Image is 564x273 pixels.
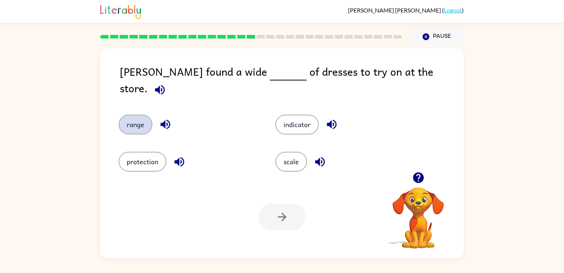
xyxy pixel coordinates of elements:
img: Literably [100,3,141,19]
a: Logout [444,7,462,14]
video: Your browser must support playing .mp4 files to use Literably. Please try using another browser. [382,176,455,249]
button: scale [275,152,307,172]
div: ( ) [348,7,464,14]
div: [PERSON_NAME] found a wide of dresses to try on at the store. [120,63,464,100]
button: range [119,115,152,134]
button: protection [119,152,166,172]
button: Pause [411,28,464,45]
span: [PERSON_NAME] [PERSON_NAME] [348,7,442,14]
button: indicator [275,115,319,134]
